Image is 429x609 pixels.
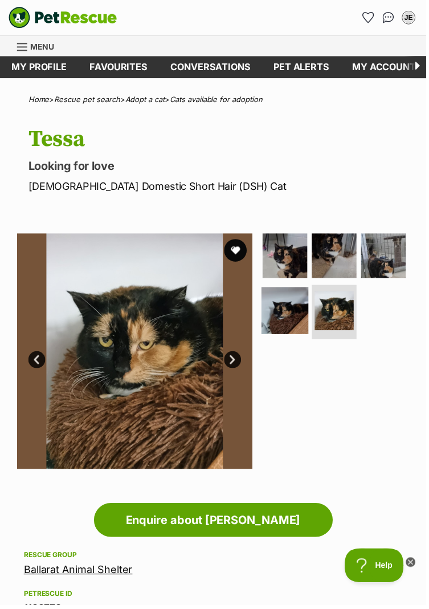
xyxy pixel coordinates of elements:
a: Adopt a cat [126,95,166,104]
img: Photo of Tessa [17,235,254,472]
img: Photo of Tessa [314,235,359,280]
h1: Tessa [28,127,412,153]
a: Home [28,95,50,104]
a: Cats available for adoption [171,95,264,104]
a: Pet alerts [264,56,343,79]
a: Enquire about [PERSON_NAME] [95,506,335,541]
div: Rescue group [24,554,405,563]
ul: Account quick links [361,9,420,27]
a: Menu [17,36,63,56]
img: Photo of Tessa [317,293,356,332]
a: Next [226,354,243,371]
a: Conversations [382,9,400,27]
button: My account [402,9,420,27]
a: PetRescue [9,7,118,29]
img: Photo of Tessa [263,289,310,336]
iframe: Help Scout Beacon - Open [347,552,406,586]
a: Rescue pet search [55,95,121,104]
span: Menu [30,42,55,52]
img: logo-cat-932fe2b9b8326f06289b0f2fb663e598f794de774fb13d1741a6617ecf9a85b4.svg [9,7,118,29]
a: Prev [28,354,46,371]
img: chat-41dd97257d64d25036548639549fe6c8038ab92f7586957e7f3b1b290dea8141.svg [385,12,397,23]
a: Favourites [361,9,379,27]
a: conversations [160,56,264,79]
img: Photo of Tessa [264,235,309,280]
p: [DEMOGRAPHIC_DATA] Domestic Short Hair (DSH) Cat [28,180,412,195]
div: JE [406,12,417,23]
a: Favourites [79,56,160,79]
img: Photo of Tessa [363,235,408,280]
p: Looking for love [28,159,412,175]
button: favourite [226,241,248,263]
